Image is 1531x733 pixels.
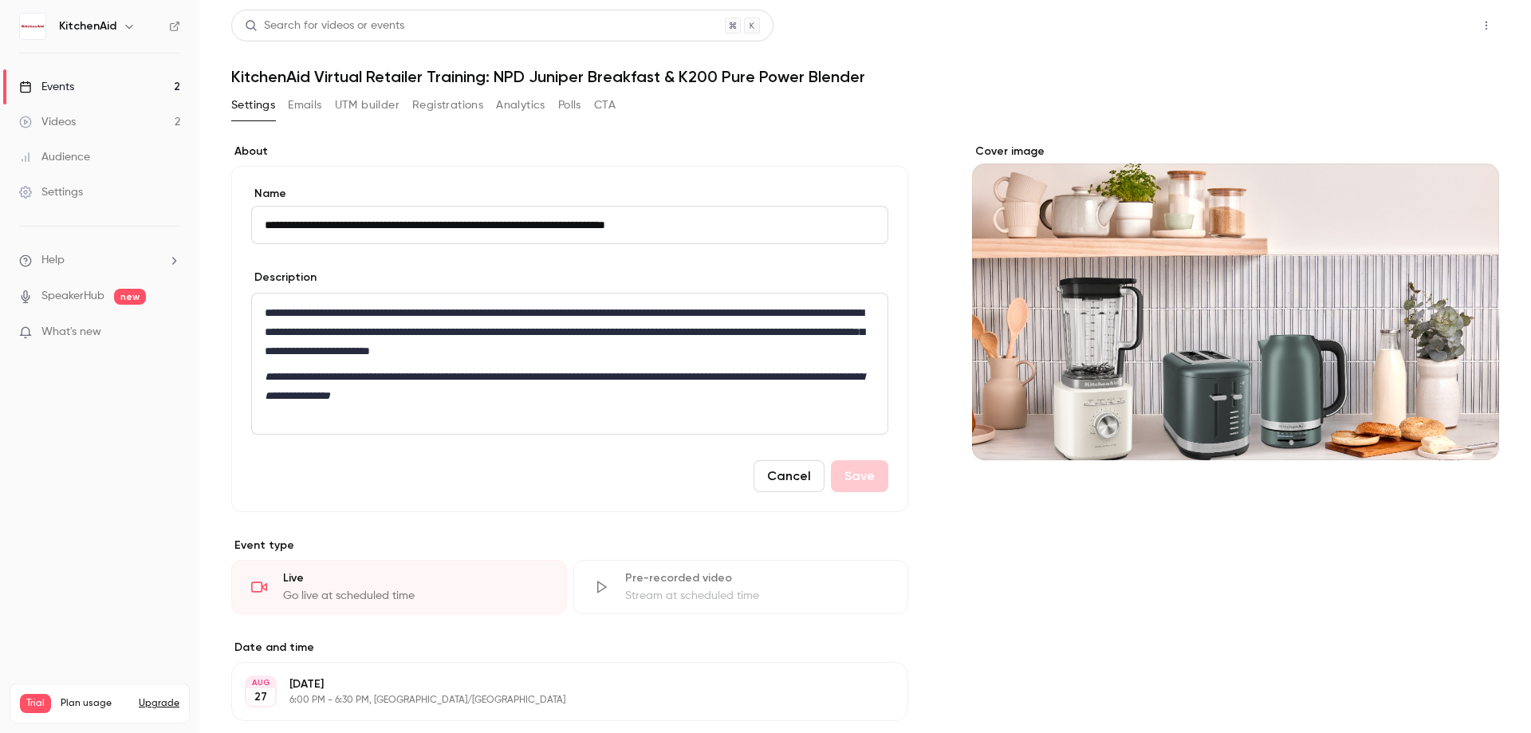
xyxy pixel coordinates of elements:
span: Help [41,252,65,269]
p: Event type [231,538,908,554]
div: Go live at scheduled time [283,588,547,604]
div: Search for videos or events [245,18,404,34]
p: [DATE] [289,676,824,692]
button: CTA [594,93,616,118]
div: editor [252,294,888,434]
button: Emails [288,93,321,118]
button: Analytics [496,93,545,118]
h6: KitchenAid [59,18,116,34]
div: Events [19,79,74,95]
span: new [114,289,146,305]
span: Plan usage [61,697,129,710]
h1: KitchenAid Virtual Retailer Training: NPD Juniper Breakfast & K200 Pure Power Blender [231,67,1499,86]
label: Cover image [972,144,1499,160]
span: Trial [20,694,51,713]
span: What's new [41,324,101,341]
p: 27 [254,689,267,705]
label: About [231,144,908,160]
li: help-dropdown-opener [19,252,180,269]
section: description [251,293,888,435]
div: Pre-recorded video [625,570,889,586]
img: KitchenAid [20,14,45,39]
div: AUG [246,677,275,688]
button: Polls [558,93,581,118]
div: Live [283,570,547,586]
label: Name [251,186,888,202]
button: Registrations [412,93,483,118]
section: Cover image [972,144,1499,460]
label: Description [251,270,317,286]
button: Share [1398,10,1461,41]
a: SpeakerHub [41,288,104,305]
button: Upgrade [139,697,179,710]
div: Videos [19,114,76,130]
div: Stream at scheduled time [625,588,889,604]
p: 6:00 PM - 6:30 PM, [GEOGRAPHIC_DATA]/[GEOGRAPHIC_DATA] [289,694,824,707]
button: UTM builder [335,93,399,118]
label: Date and time [231,640,908,656]
button: Cancel [754,460,825,492]
div: Pre-recorded videoStream at scheduled time [573,560,909,614]
div: LiveGo live at scheduled time [231,560,567,614]
div: Settings [19,184,83,200]
div: Audience [19,149,90,165]
button: Settings [231,93,275,118]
